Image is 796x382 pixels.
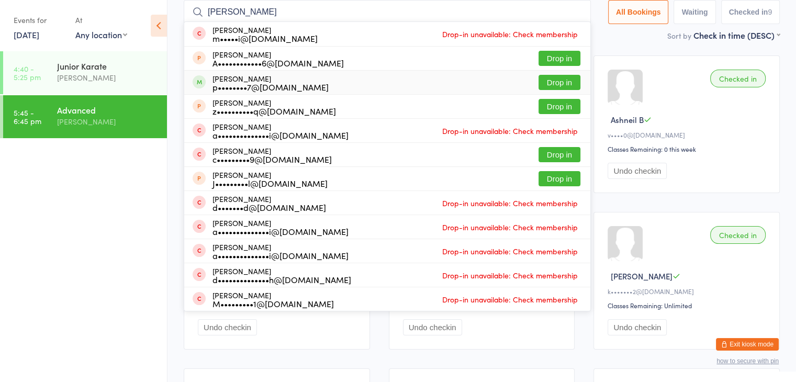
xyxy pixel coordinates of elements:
[212,131,349,139] div: a••••••••••••••i@[DOMAIN_NAME]
[212,83,329,91] div: p••••••••7@[DOMAIN_NAME]
[3,51,167,94] a: 4:40 -5:25 pmJunior Karate[PERSON_NAME]
[212,291,334,308] div: [PERSON_NAME]
[440,243,580,259] span: Drop-in unavailable: Check membership
[440,267,580,283] span: Drop-in unavailable: Check membership
[212,107,336,115] div: z••••••••••q@[DOMAIN_NAME]
[212,243,349,260] div: [PERSON_NAME]
[539,99,580,114] button: Drop in
[608,144,769,153] div: Classes Remaining: 0 this week
[539,75,580,90] button: Drop in
[57,116,158,128] div: [PERSON_NAME]
[693,29,780,41] div: Check in time (DESC)
[716,338,779,351] button: Exit kiosk mode
[3,95,167,138] a: 5:45 -6:45 pmAdvanced[PERSON_NAME]
[212,195,326,211] div: [PERSON_NAME]
[57,104,158,116] div: Advanced
[212,203,326,211] div: d•••••••d@[DOMAIN_NAME]
[768,8,772,16] div: 9
[440,195,580,211] span: Drop-in unavailable: Check membership
[440,219,580,235] span: Drop-in unavailable: Check membership
[14,108,41,125] time: 5:45 - 6:45 pm
[212,171,328,187] div: [PERSON_NAME]
[212,74,329,91] div: [PERSON_NAME]
[212,251,349,260] div: a••••••••••••••i@[DOMAIN_NAME]
[75,12,127,29] div: At
[440,291,580,307] span: Drop-in unavailable: Check membership
[14,29,39,40] a: [DATE]
[198,319,257,335] button: Undo checkin
[608,319,667,335] button: Undo checkin
[212,98,336,115] div: [PERSON_NAME]
[212,147,332,163] div: [PERSON_NAME]
[57,72,158,84] div: [PERSON_NAME]
[611,271,672,282] span: [PERSON_NAME]
[14,64,41,81] time: 4:40 - 5:25 pm
[212,267,351,284] div: [PERSON_NAME]
[212,179,328,187] div: J•••••••••l@[DOMAIN_NAME]
[440,123,580,139] span: Drop-in unavailable: Check membership
[403,319,462,335] button: Undo checkin
[212,50,344,67] div: [PERSON_NAME]
[710,226,766,244] div: Checked in
[212,275,351,284] div: d••••••••••••••h@[DOMAIN_NAME]
[212,227,349,235] div: a••••••••••••••i@[DOMAIN_NAME]
[212,155,332,163] div: c•••••••••9@[DOMAIN_NAME]
[608,130,769,139] div: v••••0@[DOMAIN_NAME]
[212,26,318,42] div: [PERSON_NAME]
[57,60,158,72] div: Junior Karate
[539,147,580,162] button: Drop in
[14,12,65,29] div: Events for
[608,287,769,296] div: k•••••••2@[DOMAIN_NAME]
[539,171,580,186] button: Drop in
[212,299,334,308] div: M•••••••••1@[DOMAIN_NAME]
[212,34,318,42] div: m•••••i@[DOMAIN_NAME]
[539,51,580,66] button: Drop in
[716,357,779,365] button: how to secure with pin
[440,26,580,42] span: Drop-in unavailable: Check membership
[212,59,344,67] div: A••••••••••••6@[DOMAIN_NAME]
[608,163,667,179] button: Undo checkin
[611,114,644,125] span: Ashneil B
[212,122,349,139] div: [PERSON_NAME]
[710,70,766,87] div: Checked in
[75,29,127,40] div: Any location
[212,219,349,235] div: [PERSON_NAME]
[667,30,691,41] label: Sort by
[608,301,769,310] div: Classes Remaining: Unlimited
